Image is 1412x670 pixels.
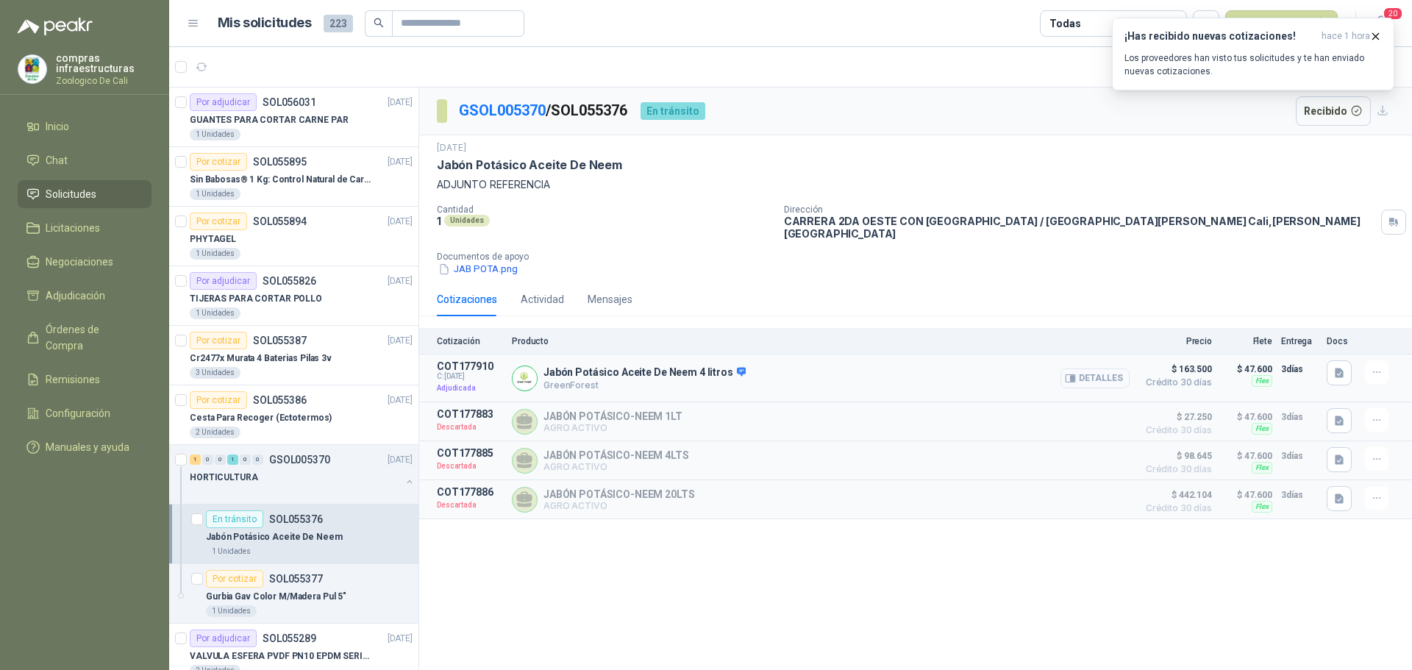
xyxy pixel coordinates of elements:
[46,439,129,455] span: Manuales y ayuda
[1225,10,1338,37] button: Nueva solicitud
[543,449,689,461] p: JABÓN POTÁSICO-NEEM 4LTS
[169,564,418,624] a: Por cotizarSOL055377Gurbia Gav Color M/Madera Pul 5"1 Unidades
[388,96,413,110] p: [DATE]
[46,152,68,168] span: Chat
[543,379,746,391] p: GreenForest
[437,381,503,396] p: Adjudicada
[169,88,418,147] a: Por adjudicarSOL056031[DATE] GUANTES PARA CORTAR CARNE PAR1 Unidades
[437,336,503,346] p: Cotización
[169,385,418,445] a: Por cotizarSOL055386[DATE] Cesta Para Recoger (Ectotermos)2 Unidades
[190,367,240,379] div: 3 Unidades
[1383,7,1403,21] span: 20
[206,605,257,617] div: 1 Unidades
[18,146,151,174] a: Chat
[388,334,413,348] p: [DATE]
[18,399,151,427] a: Configuración
[437,177,1394,193] p: ADJUNTO REFERENCIA
[1138,447,1212,465] span: $ 98.645
[1049,15,1080,32] div: Todas
[641,102,705,120] div: En tránsito
[190,248,240,260] div: 1 Unidades
[1252,423,1272,435] div: Flex
[190,173,373,187] p: Sin Babosas® 1 Kg: Control Natural de Caracoles y Babosas
[437,204,772,215] p: Cantidad
[206,570,263,588] div: Por cotizar
[388,215,413,229] p: [DATE]
[18,316,151,360] a: Órdenes de Compra
[388,632,413,646] p: [DATE]
[1281,336,1318,346] p: Entrega
[46,371,100,388] span: Remisiones
[18,248,151,276] a: Negociaciones
[253,157,307,167] p: SOL055895
[190,427,240,438] div: 2 Unidades
[388,155,413,169] p: [DATE]
[269,574,323,584] p: SOL055377
[437,372,503,381] span: C: [DATE]
[437,486,503,498] p: COT177886
[374,18,384,28] span: search
[437,447,503,459] p: COT177885
[1221,408,1272,426] p: $ 47.600
[206,546,257,557] div: 1 Unidades
[269,455,330,465] p: GSOL005370
[1252,375,1272,387] div: Flex
[1252,462,1272,474] div: Flex
[190,649,373,663] p: VALVULA ESFERA PVDF PN10 EPDM SERIE EX D 25MM CEPEX64926TREME
[190,307,240,319] div: 1 Unidades
[46,254,113,270] span: Negociaciones
[543,422,682,433] p: AGRO ACTIVO
[190,292,322,306] p: TIJERAS PARA CORTAR POLLO
[190,188,240,200] div: 1 Unidades
[1322,30,1370,43] span: hace 1 hora
[18,366,151,393] a: Remisiones
[1221,360,1272,378] p: $ 47.600
[190,153,247,171] div: Por cotizar
[56,76,151,85] p: Zoologico De Cali
[444,215,490,227] div: Unidades
[388,274,413,288] p: [DATE]
[388,393,413,407] p: [DATE]
[190,129,240,140] div: 1 Unidades
[1112,18,1394,90] button: ¡Has recibido nuevas cotizaciones!hace 1 hora Los proveedores han visto tus solicitudes y te han ...
[206,510,263,528] div: En tránsito
[263,97,316,107] p: SOL056031
[1124,51,1382,78] p: Los proveedores han visto tus solicitudes y te han enviado nuevas cotizaciones.
[190,630,257,647] div: Por adjudicar
[190,232,236,246] p: PHYTAGEL
[263,276,316,286] p: SOL055826
[1124,30,1316,43] h3: ¡Has recibido nuevas cotizaciones!
[784,215,1375,240] p: CARRERA 2DA OESTE CON [GEOGRAPHIC_DATA] / [GEOGRAPHIC_DATA][PERSON_NAME] Cali , [PERSON_NAME][GEO...
[46,405,110,421] span: Configuración
[169,147,418,207] a: Por cotizarSOL055895[DATE] Sin Babosas® 1 Kg: Control Natural de Caracoles y Babosas1 Unidades
[240,455,251,465] div: 0
[46,288,105,304] span: Adjudicación
[263,633,316,644] p: SOL055289
[521,291,564,307] div: Actividad
[56,53,151,74] p: compras infraestructuras
[190,272,257,290] div: Por adjudicar
[437,141,466,155] p: [DATE]
[46,220,100,236] span: Licitaciones
[1281,360,1318,378] p: 3 días
[46,118,69,135] span: Inicio
[190,455,201,465] div: 1
[388,453,413,467] p: [DATE]
[1281,486,1318,504] p: 3 días
[512,336,1130,346] p: Producto
[1327,336,1356,346] p: Docs
[437,360,503,372] p: COT177910
[437,420,503,435] p: Descartada
[169,266,418,326] a: Por adjudicarSOL055826[DATE] TIJERAS PARA CORTAR POLLO1 Unidades
[1138,336,1212,346] p: Precio
[437,291,497,307] div: Cotizaciones
[190,113,349,127] p: GUANTES PARA CORTAR CARNE PAR
[543,488,695,500] p: JABÓN POTÁSICO-NEEM 20LTS
[1138,486,1212,504] span: $ 442.104
[18,433,151,461] a: Manuales y ayuda
[459,101,546,119] a: GSOL005370
[1138,408,1212,426] span: $ 27.250
[543,461,689,472] p: AGRO ACTIVO
[46,186,96,202] span: Solicitudes
[1138,465,1212,474] span: Crédito 30 días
